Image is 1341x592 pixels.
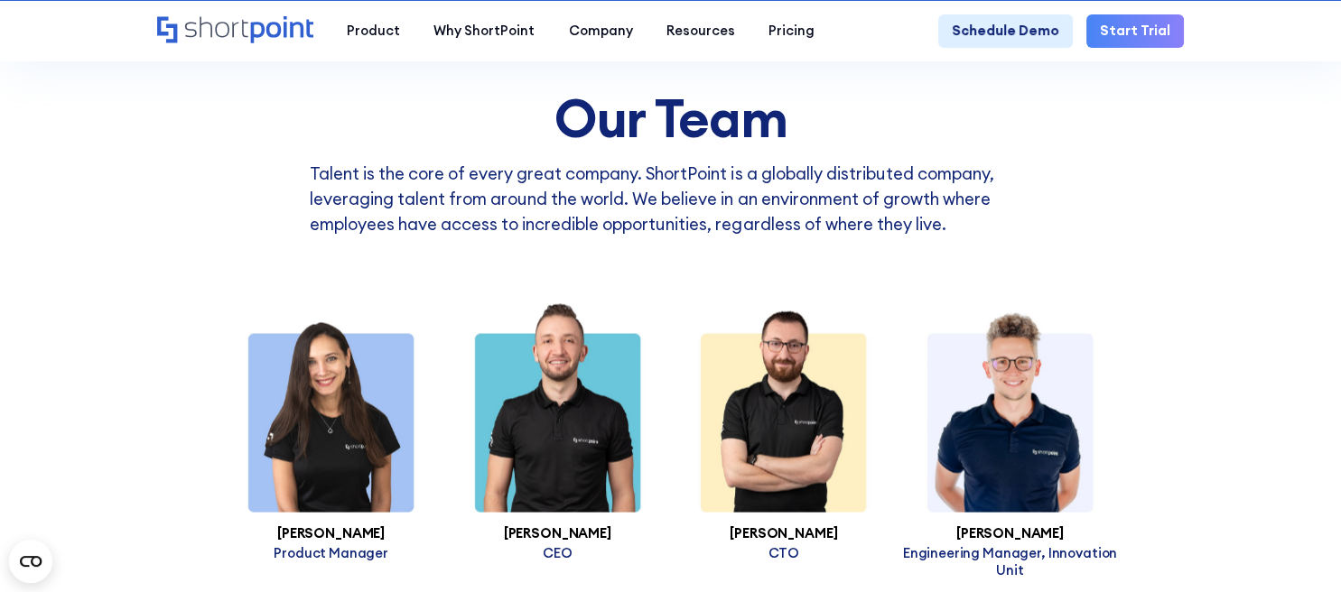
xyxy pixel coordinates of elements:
[670,543,897,560] p: CTO
[417,14,552,48] a: Why ShortPoint
[444,525,671,540] h3: [PERSON_NAME]
[897,525,1123,540] h3: [PERSON_NAME]
[768,21,815,41] div: Pricing
[751,14,831,48] a: Pricing
[552,14,649,48] a: Company
[310,161,1030,236] p: Talent is the core of every great company. ShortPoint is a globally distributed company, leveragi...
[157,16,313,46] a: Home
[433,21,535,41] div: Why ShortPoint
[331,14,417,48] a: Product
[218,543,444,560] p: Product Manager
[897,543,1123,578] p: Engineering Manager, Innovation Unit
[9,540,52,583] button: Open CMP widget
[1086,14,1184,48] a: Start Trial
[670,525,897,540] h3: [PERSON_NAME]
[938,14,1073,48] a: Schedule Demo
[310,88,1030,147] h2: Our Team
[666,21,735,41] div: Resources
[347,21,400,41] div: Product
[444,543,671,560] p: CEO
[1251,505,1341,592] iframe: Chat Widget
[649,14,751,48] a: Resources
[218,525,444,540] h3: [PERSON_NAME]
[568,21,632,41] div: Company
